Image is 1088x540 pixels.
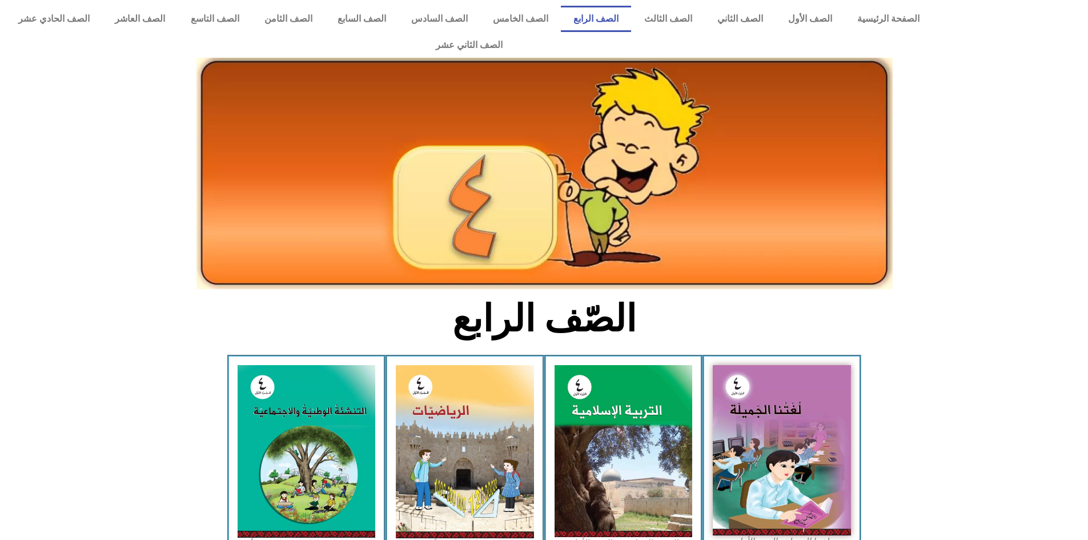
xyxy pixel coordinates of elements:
[399,6,480,32] a: الصف السادس
[6,6,102,32] a: الصف الحادي عشر
[480,6,561,32] a: الصف الخامس
[631,6,704,32] a: الصف الثالث
[845,6,932,32] a: الصفحة الرئيسية
[325,6,399,32] a: الصف السابع
[252,6,325,32] a: الصف الثامن
[776,6,845,32] a: الصف الأول
[178,6,251,32] a: الصف التاسع
[705,6,776,32] a: الصف الثاني
[102,6,178,32] a: الصف العاشر
[561,6,631,32] a: الصف الرابع
[355,297,733,341] h2: الصّف الرابع
[6,32,932,58] a: الصف الثاني عشر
